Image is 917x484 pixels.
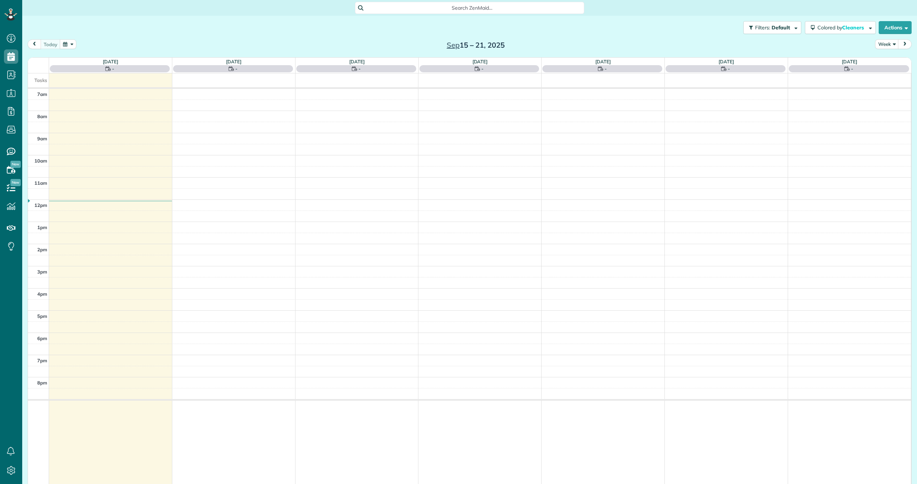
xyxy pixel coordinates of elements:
[34,158,47,164] span: 10am
[37,247,47,252] span: 2pm
[10,179,21,186] span: New
[235,65,237,72] span: -
[842,24,865,31] span: Cleaners
[37,313,47,319] span: 5pm
[40,39,61,49] button: today
[605,65,607,72] span: -
[728,65,730,72] span: -
[37,358,47,363] span: 7pm
[37,113,47,119] span: 8am
[898,39,912,49] button: next
[112,65,114,72] span: -
[349,59,365,64] a: [DATE]
[431,41,520,49] h2: 15 – 21, 2025
[34,77,47,83] span: Tasks
[740,21,801,34] a: Filters: Default
[772,24,791,31] span: Default
[817,24,866,31] span: Colored by
[37,91,47,97] span: 7am
[755,24,770,31] span: Filters:
[743,21,801,34] button: Filters: Default
[37,224,47,230] span: 1pm
[37,269,47,275] span: 3pm
[37,291,47,297] span: 4pm
[595,59,611,64] a: [DATE]
[37,335,47,341] span: 6pm
[10,161,21,168] span: New
[472,59,488,64] a: [DATE]
[842,59,857,64] a: [DATE]
[875,39,899,49] button: Week
[103,59,118,64] a: [DATE]
[447,40,460,49] span: Sep
[719,59,734,64] a: [DATE]
[851,65,853,72] span: -
[805,21,876,34] button: Colored byCleaners
[37,136,47,141] span: 9am
[359,65,361,72] span: -
[37,380,47,386] span: 8pm
[879,21,912,34] button: Actions
[34,202,47,208] span: 12pm
[481,65,484,72] span: -
[34,180,47,186] span: 11am
[28,39,41,49] button: prev
[226,59,241,64] a: [DATE]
